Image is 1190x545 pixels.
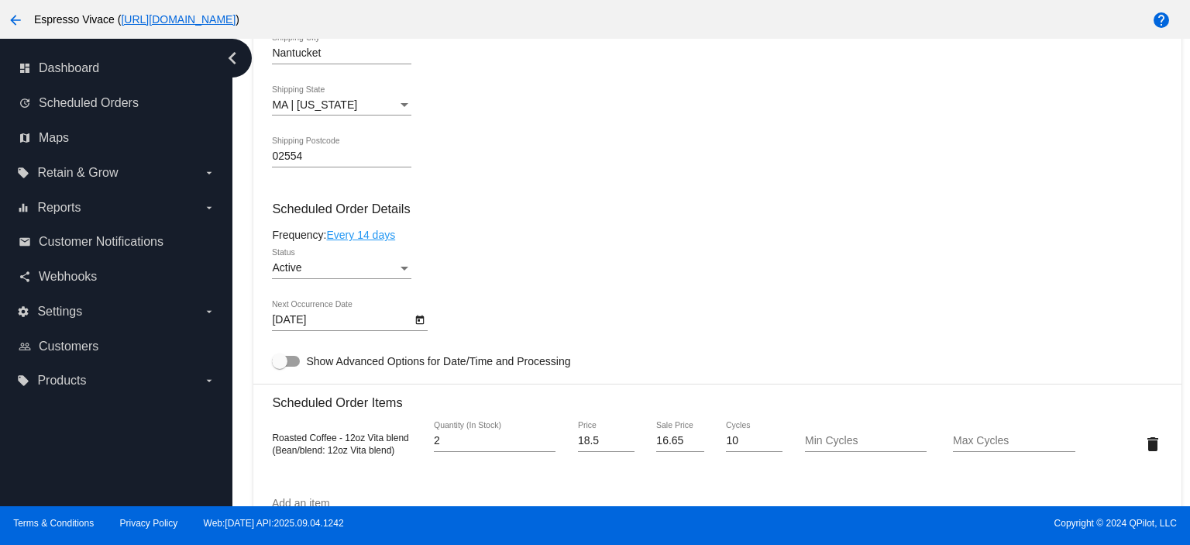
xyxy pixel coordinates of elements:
span: Scheduled Orders [39,96,139,110]
i: settings [17,305,29,318]
a: share Webhooks [19,264,215,289]
mat-select: Shipping State [272,99,411,112]
input: Add an item [272,498,1162,510]
a: update Scheduled Orders [19,91,215,116]
mat-icon: delete [1144,435,1162,454]
span: Roasted Coffee - 12oz Vita blend (Bean/blend: 12oz Vita blend) [272,433,408,456]
i: share [19,271,31,283]
i: arrow_drop_down [203,374,215,387]
span: Retain & Grow [37,166,118,180]
i: local_offer [17,167,29,179]
span: Customers [39,340,98,354]
input: Cycles [726,435,782,447]
span: Espresso Vivace ( ) [34,13,239,26]
span: MA | [US_STATE] [272,98,357,111]
button: Open calendar [411,311,428,327]
input: Quantity (In Stock) [434,435,555,447]
input: Min Cycles [805,435,927,447]
i: dashboard [19,62,31,74]
mat-select: Status [272,262,411,274]
span: Reports [37,201,81,215]
span: Webhooks [39,270,97,284]
i: chevron_left [220,46,245,71]
a: email Customer Notifications [19,229,215,254]
h3: Scheduled Order Items [272,384,1162,410]
div: Frequency: [272,229,1162,241]
i: arrow_drop_down [203,305,215,318]
a: Privacy Policy [120,518,178,529]
a: Terms & Conditions [13,518,94,529]
mat-icon: arrow_back [6,11,25,29]
i: arrow_drop_down [203,167,215,179]
input: Shipping Postcode [272,150,411,163]
span: Dashboard [39,61,99,75]
a: Web:[DATE] API:2025.09.04.1242 [204,518,344,529]
mat-icon: help [1152,11,1171,29]
i: people_outline [19,340,31,353]
input: Max Cycles [953,435,1075,447]
a: map Maps [19,126,215,150]
span: Active [272,261,301,274]
span: Show Advanced Options for Date/Time and Processing [306,354,570,369]
input: Shipping City [272,47,411,60]
a: dashboard Dashboard [19,56,215,81]
span: Settings [37,305,82,319]
i: update [19,97,31,109]
input: Price [578,435,635,447]
i: email [19,236,31,248]
span: Maps [39,131,69,145]
i: arrow_drop_down [203,202,215,214]
a: Every 14 days [326,229,395,241]
input: Sale Price [656,435,703,447]
h3: Scheduled Order Details [272,202,1162,216]
span: Products [37,374,86,388]
i: equalizer [17,202,29,214]
a: [URL][DOMAIN_NAME] [121,13,236,26]
input: Next Occurrence Date [272,314,411,326]
span: Copyright © 2024 QPilot, LLC [608,518,1177,529]
i: map [19,132,31,144]
a: people_outline Customers [19,334,215,359]
span: Customer Notifications [39,235,163,249]
i: local_offer [17,374,29,387]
